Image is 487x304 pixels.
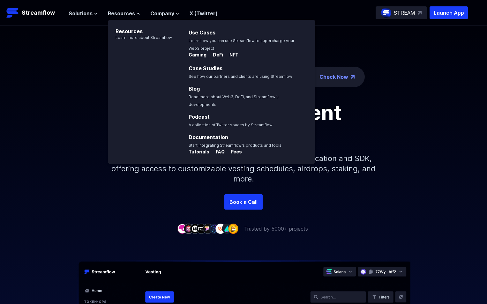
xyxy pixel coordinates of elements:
a: Book a Call [224,194,263,210]
a: STREAM [376,6,427,19]
span: A collection of Twitter spaces by Streamflow [189,122,273,127]
a: X (Twitter) [190,10,218,17]
img: company-1 [177,224,187,234]
img: company-5 [203,224,213,234]
span: Read more about Web3, DeFi, and Streamflow’s developments [189,94,279,107]
button: Solutions [69,10,98,17]
span: See how our partners and clients are using Streamflow [189,74,292,79]
img: streamflow-logo-circle.png [381,8,391,18]
p: Gaming [189,52,206,58]
span: Solutions [69,10,93,17]
p: Tutorials [189,149,209,155]
a: FAQ [211,149,226,156]
span: Company [150,10,174,17]
img: top-right-arrow.svg [418,11,422,15]
a: Check Now [319,73,348,81]
img: company-3 [190,224,200,234]
a: Fees [226,149,242,156]
span: Start integrating Streamflow’s products and tools [189,143,281,148]
button: Launch App [430,6,468,19]
a: Blog [189,85,200,92]
p: Simplify your token distribution with Streamflow's Application and SDK, offering access to custom... [106,143,381,194]
h1: Token management infrastructure [100,102,387,143]
button: Company [150,10,179,17]
a: Use Cases [189,29,215,36]
img: company-6 [209,224,219,234]
img: company-2 [184,224,194,234]
p: DeFi [208,52,223,58]
p: FAQ [211,149,225,155]
img: company-7 [215,224,226,234]
img: Streamflow Logo [6,6,19,19]
img: company-8 [222,224,232,234]
a: Streamflow [6,6,62,19]
p: STREAM [394,9,415,17]
p: Streamflow [22,8,55,17]
p: Fees [226,149,242,155]
a: Documentation [189,134,228,140]
a: Gaming [189,52,208,59]
p: NFT [224,52,238,58]
img: top-right-arrow.png [351,75,355,79]
a: NFT [224,52,238,59]
p: Resources [108,20,172,35]
a: DeFi [208,52,224,59]
p: Trusted by 5000+ projects [244,225,308,233]
p: Learn more about Streamflow [108,35,172,40]
a: Podcast [189,114,210,120]
a: Case Studies [189,65,222,71]
button: Resources [108,10,140,17]
span: Resources [108,10,135,17]
img: company-9 [228,224,238,234]
span: Learn how you can use Streamflow to supercharge your Web3 project [189,38,295,51]
img: company-4 [196,224,206,234]
a: Tutorials [189,149,211,156]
